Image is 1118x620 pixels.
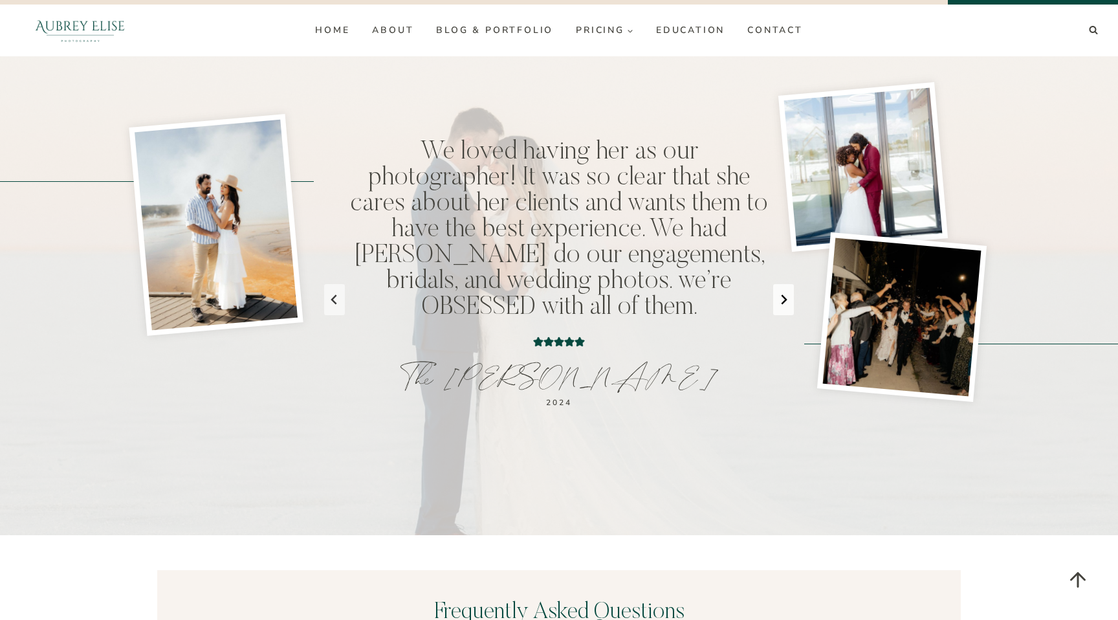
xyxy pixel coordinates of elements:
a: Blog & Portfolio [425,20,565,41]
div: The [PERSON_NAME] [399,358,719,397]
button: Go to first slide [773,284,794,315]
a: Education [644,20,736,41]
img: couple at yellowstone national park [129,114,303,336]
img: bride and groom at the rooftop lehi [778,82,948,252]
button: Child menu of Pricing [565,20,645,41]
h2: We loved having her as our photographer! It was so clear that she cares about her clients and wan... [347,140,771,321]
button: Previous slide [324,284,345,315]
a: Home [304,20,361,41]
img: Aubrey Elise Photography [16,5,145,56]
a: About [361,20,425,41]
nav: Primary [304,20,814,41]
img: bride and groom confetti exit [817,232,987,402]
div: 2024 [399,397,719,408]
a: Scroll to top [1057,559,1099,601]
li: 3 of 3 [347,120,771,480]
a: Contact [736,20,815,41]
button: View Search Form [1084,21,1102,39]
div: 5 out of 5 stars [347,334,771,351]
